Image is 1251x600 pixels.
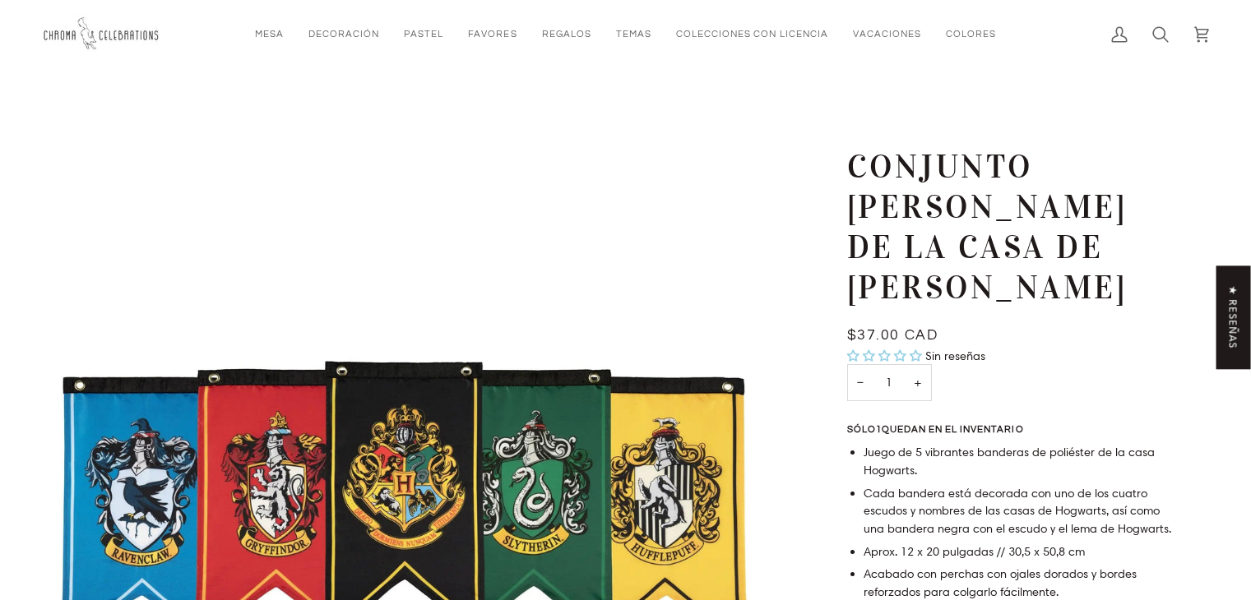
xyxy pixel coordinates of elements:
span: Decoración [308,27,379,41]
li: Aprox. 12 x 20 pulgadas // 30,5 x 50,8 cm [864,543,1176,561]
span: favores [468,27,517,41]
li: Juego de 5 vibrantes banderas de poliéster de la casa Hogwarts. [864,444,1176,480]
span: Sólo quedan en el inventario [847,425,1028,435]
span: Sin reseñas [925,348,985,363]
div: Click to open Judge.me floating reviews tab [1216,265,1251,369]
input: Cantidad [847,364,932,401]
span: Vacaciones [853,27,921,41]
span: Temas [616,27,651,41]
li: Cada bandera está decorada con uno de los cuatro escudos y nombres de las casas de Hogwarts, así ... [864,485,1176,538]
span: $37.00 CAD [847,328,938,343]
button: Disminuir cantidad [847,364,873,401]
span: Mesa [255,27,284,41]
span: Regalos [542,27,591,41]
h1: Conjunto [PERSON_NAME] de la casa de [PERSON_NAME] [847,147,1164,307]
span: Colecciones con licencia [676,27,828,41]
span: 1 [876,425,882,434]
img: Chroma Celebrations [41,12,164,56]
button: Aumentar cantidad [904,364,932,401]
span: Colores [946,27,996,41]
span: Pastel [404,27,443,41]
